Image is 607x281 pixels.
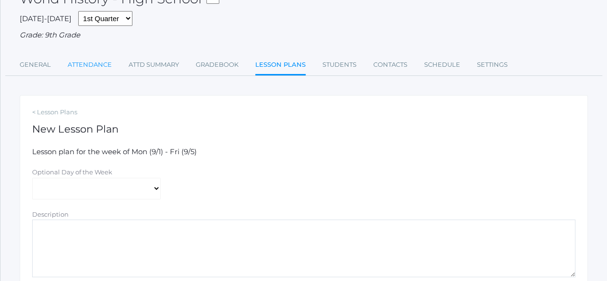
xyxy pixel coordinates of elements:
a: Attd Summary [129,55,179,74]
a: Students [322,55,357,74]
label: Description [32,210,69,218]
a: Attendance [68,55,112,74]
span: [DATE]-[DATE] [20,14,71,23]
label: Optional Day of the Week [32,168,112,176]
div: Grade: 9th Grade [20,30,588,41]
a: General [20,55,51,74]
a: Gradebook [196,55,238,74]
a: Contacts [373,55,407,74]
a: Schedule [424,55,460,74]
a: < Lesson Plans [32,108,575,117]
a: Settings [477,55,508,74]
h1: New Lesson Plan [32,123,575,134]
span: Lesson plan for the week of Mon (9/1) - Fri (9/5) [32,147,197,156]
a: Lesson Plans [255,55,306,76]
